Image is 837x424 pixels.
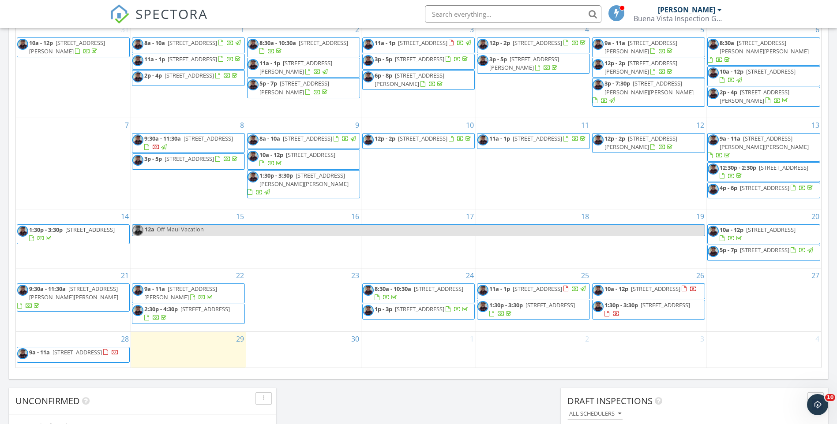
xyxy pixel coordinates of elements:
span: [STREET_ADDRESS] [740,246,789,254]
a: Go to September 29, 2025 [234,332,246,346]
a: Go to September 10, 2025 [464,118,476,132]
td: Go to October 4, 2025 [706,331,821,367]
td: Go to September 3, 2025 [361,22,476,118]
img: screenshot_20200902154434_facebook.jpg [132,134,143,145]
a: 2p - 4p [STREET_ADDRESS] [144,71,239,79]
a: 11a - 1p [STREET_ADDRESS][PERSON_NAME] [259,59,332,75]
a: Go to September 22, 2025 [234,268,246,283]
img: screenshot_20200902154434_facebook.jpg [132,225,143,236]
span: Off Maui Vacation [157,225,204,233]
a: 2:30p - 4:30p [STREET_ADDRESS] [144,305,230,321]
span: [STREET_ADDRESS] [631,285,680,293]
span: 8:30a - 10:30a [375,285,411,293]
a: 12p - 2p [STREET_ADDRESS] [489,39,587,47]
a: 10a - 12p [STREET_ADDRESS][PERSON_NAME] [17,37,130,57]
td: Go to September 6, 2025 [706,22,821,118]
a: 3p - 5p [STREET_ADDRESS] [362,54,475,70]
img: screenshot_20200902154434_facebook.jpg [477,301,488,312]
td: Go to September 28, 2025 [16,331,131,367]
span: [STREET_ADDRESS][PERSON_NAME] [259,59,332,75]
span: [STREET_ADDRESS] [414,285,463,293]
a: 1:30p - 3:30p [STREET_ADDRESS] [604,301,690,317]
a: Go to September 18, 2025 [579,209,591,223]
a: Go to October 3, 2025 [698,332,706,346]
span: 11a - 1p [489,134,510,142]
a: SPECTORA [110,12,208,30]
button: All schedulers [567,408,623,420]
td: Go to October 2, 2025 [476,331,591,367]
a: 9a - 11a [STREET_ADDRESS] [29,348,119,356]
a: 9:30a - 11:30a [STREET_ADDRESS] [144,134,233,151]
span: 11a - 1p [489,285,510,293]
a: Go to September 28, 2025 [119,332,131,346]
td: Go to October 1, 2025 [361,331,476,367]
span: 3p - 5p [489,55,507,63]
span: 2:30p - 4:30p [144,305,178,313]
a: 9a - 11a [STREET_ADDRESS] [17,347,130,363]
span: 9a - 11a [604,39,625,47]
td: Go to September 14, 2025 [16,209,131,268]
span: 10a - 12p [720,67,743,75]
img: screenshot_20200902154434_facebook.jpg [132,305,143,316]
img: screenshot_20200902154434_facebook.jpg [17,348,28,359]
img: screenshot_20200902154434_facebook.jpg [363,134,374,145]
span: 9a - 11a [144,285,165,293]
a: Go to September 15, 2025 [234,209,246,223]
span: Draft Inspections [567,395,653,407]
img: screenshot_20200902154434_facebook.jpg [708,67,719,78]
a: 8:30a - 10:30a [STREET_ADDRESS] [362,283,475,303]
img: screenshot_20200902154434_facebook.jpg [708,39,719,50]
span: 6p - 8p [375,71,392,79]
img: screenshot_20200902154434_facebook.jpg [593,59,604,70]
div: Buena Vista Inspection Group [634,14,722,23]
a: Go to September 24, 2025 [464,268,476,283]
a: 1p - 3p [STREET_ADDRESS] [375,305,469,313]
span: [STREET_ADDRESS] [286,151,335,159]
a: 11a - 1p [STREET_ADDRESS] [132,54,245,70]
a: 9:30a - 11:30a [STREET_ADDRESS][PERSON_NAME][PERSON_NAME] [17,283,130,312]
img: screenshot_20200902154434_facebook.jpg [248,59,259,70]
a: Go to September 4, 2025 [583,22,591,37]
span: 3p - 7:30p [604,79,630,87]
td: Go to August 31, 2025 [16,22,131,118]
span: [STREET_ADDRESS][PERSON_NAME][PERSON_NAME] [604,79,694,96]
a: 8:30a - 10:30a [STREET_ADDRESS] [375,285,463,301]
span: [STREET_ADDRESS] [168,55,217,63]
td: Go to September 17, 2025 [361,209,476,268]
img: screenshot_20200902154434_facebook.jpg [132,155,143,166]
a: Go to September 25, 2025 [579,268,591,283]
span: 11a - 1p [375,39,395,47]
span: 5p - 7p [720,246,737,254]
a: 11a - 1p [STREET_ADDRESS] [489,134,587,142]
span: [STREET_ADDRESS][PERSON_NAME] [29,39,105,55]
a: 12p - 2p [STREET_ADDRESS][PERSON_NAME] [592,58,705,78]
span: [STREET_ADDRESS][PERSON_NAME] [375,71,444,88]
img: screenshot_20200902154434_facebook.jpg [132,39,143,50]
a: Go to October 1, 2025 [468,332,476,346]
a: 11a - 1p [STREET_ADDRESS] [362,37,475,53]
span: 12p - 2p [604,59,625,67]
img: screenshot_20200902154434_facebook.jpg [477,134,488,145]
a: Go to September 9, 2025 [353,118,361,132]
a: 1:30p - 3:30p [STREET_ADDRESS] [477,300,590,320]
img: screenshot_20200902154434_facebook.jpg [363,71,374,82]
span: [STREET_ADDRESS][PERSON_NAME][PERSON_NAME] [720,39,809,55]
img: screenshot_20200902154434_facebook.jpg [708,164,719,175]
span: 1:30p - 3:30p [604,301,638,309]
span: 3p - 5p [144,155,162,163]
a: Go to September 30, 2025 [349,332,361,346]
a: Go to September 5, 2025 [698,22,706,37]
a: 12:30p - 2:30p [STREET_ADDRESS] [707,162,820,182]
img: screenshot_20200902154434_facebook.jpg [593,301,604,312]
a: 3p - 5p [STREET_ADDRESS] [132,153,245,169]
img: screenshot_20200902154434_facebook.jpg [593,285,604,296]
a: 12p - 2p [STREET_ADDRESS] [477,37,590,53]
a: 5p - 7p [STREET_ADDRESS] [720,246,814,254]
td: Go to September 10, 2025 [361,118,476,209]
a: 1:30p - 3:30p [STREET_ADDRESS] [489,301,575,317]
a: 4p - 6p [STREET_ADDRESS] [720,184,814,192]
a: 8:30a [STREET_ADDRESS][PERSON_NAME][PERSON_NAME] [707,37,820,66]
a: 9a - 11a [STREET_ADDRESS][PERSON_NAME][PERSON_NAME] [708,134,809,159]
a: 10a - 12p [STREET_ADDRESS] [720,226,796,242]
a: 10a - 12p [STREET_ADDRESS] [259,151,335,167]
